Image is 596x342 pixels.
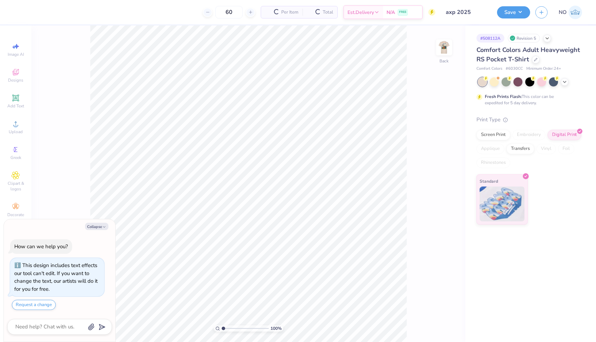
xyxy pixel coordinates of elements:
div: Vinyl [536,144,556,154]
div: Rhinestones [476,158,510,168]
img: Back [437,40,451,54]
span: Image AI [8,52,24,57]
span: 100 % [270,325,282,332]
a: NO [559,6,582,19]
img: Nicolette Ober [568,6,582,19]
div: Applique [476,144,504,154]
span: N/A [387,9,395,16]
span: Minimum Order: 24 + [526,66,561,72]
div: # 508112A [476,34,504,43]
div: Back [440,58,449,64]
span: Greek [10,155,21,160]
div: Transfers [506,144,534,154]
span: Upload [9,129,23,135]
div: This color can be expedited for 5 day delivery. [485,93,571,106]
span: Comfort Colors [476,66,502,72]
div: How can we help you? [14,243,68,250]
span: FREE [399,10,406,15]
span: Comfort Colors Adult Heavyweight RS Pocket T-Shirt [476,46,580,63]
div: Foil [558,144,574,154]
input: Untitled Design [441,5,492,19]
div: Digital Print [548,130,581,140]
span: Add Text [7,103,24,109]
input: – – [215,6,243,18]
span: # 6030CC [506,66,523,72]
div: Print Type [476,116,582,124]
span: Clipart & logos [3,181,28,192]
span: Designs [8,77,23,83]
span: Est. Delivery [347,9,374,16]
span: Decorate [7,212,24,218]
span: Standard [480,177,498,185]
button: Request a change [12,300,56,310]
button: Save [497,6,530,18]
div: This design includes text effects our tool can't edit. If you want to change the text, our artist... [14,262,98,292]
img: Standard [480,187,525,221]
div: Screen Print [476,130,510,140]
span: NO [559,8,567,16]
div: Revision 5 [508,34,540,43]
button: Collapse [85,223,108,230]
span: Per Item [281,9,298,16]
strong: Fresh Prints Flash: [485,94,522,99]
span: Total [323,9,333,16]
div: Embroidery [512,130,545,140]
